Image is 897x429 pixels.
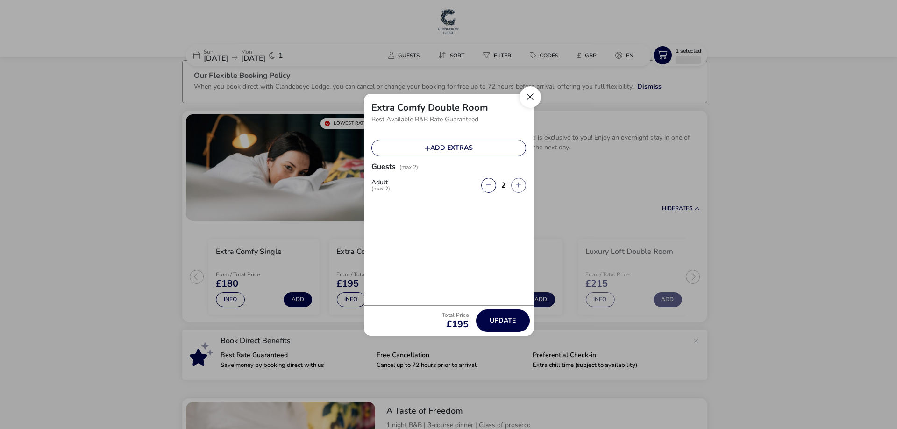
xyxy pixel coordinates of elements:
[490,317,516,324] span: Update
[442,312,469,318] p: Total Price
[371,179,398,191] label: Adult
[476,309,530,332] button: Update
[520,86,541,108] button: Close
[371,186,390,191] span: (max 2)
[442,320,469,329] span: £195
[371,113,526,127] p: Best Available B&B Rate Guaranteed
[371,140,526,156] button: Add extras
[399,163,418,171] span: (max 2)
[371,101,488,114] h2: Extra Comfy Double Room
[371,162,396,183] h2: Guests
